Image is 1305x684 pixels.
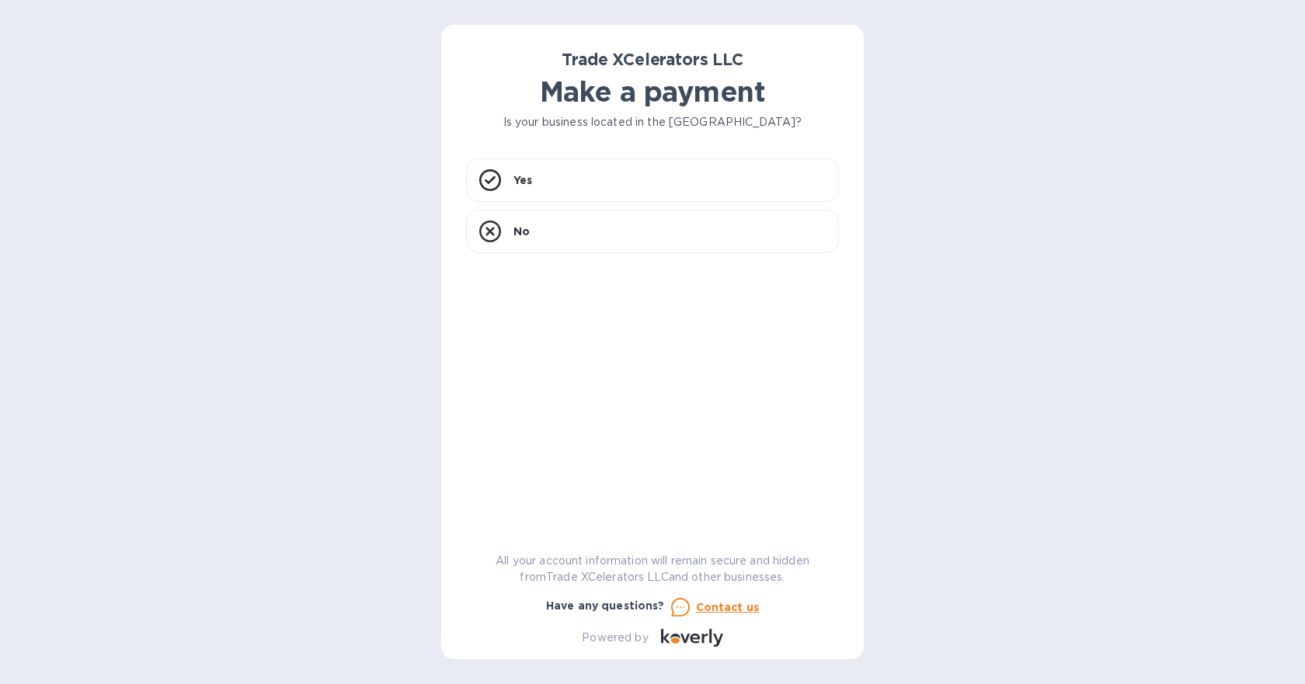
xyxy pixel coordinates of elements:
b: Trade XCelerators LLC [562,50,743,69]
p: Yes [513,172,532,188]
h1: Make a payment [466,75,839,108]
b: Have any questions? [546,599,665,612]
p: All your account information will remain secure and hidden from Trade XCelerators LLC and other b... [466,553,839,585]
p: Powered by [582,630,648,646]
p: Is your business located in the [GEOGRAPHIC_DATA]? [466,114,839,130]
p: No [513,224,530,239]
u: Contact us [696,601,760,613]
